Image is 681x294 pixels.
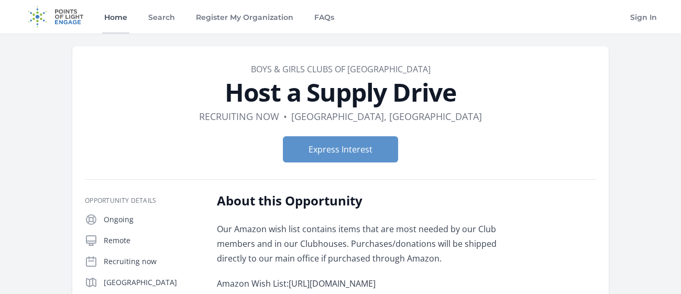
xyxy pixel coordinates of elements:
[104,256,200,267] p: Recruiting now
[217,222,523,266] p: Our Amazon wish list contains items that are most needed by our Club members and in our Clubhouse...
[85,197,200,205] h3: Opportunity Details
[283,109,287,124] div: •
[104,235,200,246] p: Remote
[291,109,482,124] dd: [GEOGRAPHIC_DATA], [GEOGRAPHIC_DATA]
[283,136,398,162] button: Express Interest
[199,109,279,124] dd: Recruiting now
[251,63,431,75] a: Boys & Girls Clubs of [GEOGRAPHIC_DATA]
[104,214,200,225] p: Ongoing
[104,277,200,288] p: [GEOGRAPHIC_DATA]
[85,80,596,105] h1: Host a Supply Drive
[217,276,523,291] p: Amazon Wish List:[URL][DOMAIN_NAME]
[217,192,523,209] h2: About this Opportunity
